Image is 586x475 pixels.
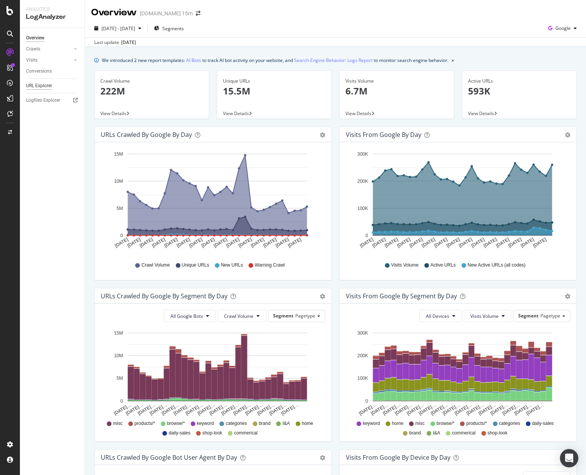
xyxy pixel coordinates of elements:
[468,110,494,117] span: View Details
[391,262,419,268] span: Visits Volume
[26,56,72,64] a: Visits
[234,430,257,436] span: commerical
[452,430,475,436] span: commerical
[259,420,271,427] span: brand
[120,399,123,404] text: 0
[363,420,380,427] span: keyword
[26,67,79,75] a: Conversions
[102,56,449,64] div: We introduced 2 new report templates: to track AI bot activity on your website, and to monitor se...
[100,110,126,117] span: View Details
[151,237,166,249] text: [DATE]
[346,148,570,255] svg: A chart.
[392,420,403,427] span: home
[359,237,374,249] text: [DATE]
[365,399,368,404] text: 0
[91,6,137,19] div: Overview
[151,22,187,34] button: Segments
[134,420,155,427] span: products/*
[320,455,325,460] div: gear
[357,151,368,157] text: 300K
[346,328,570,417] div: A chart.
[26,67,52,75] div: Conversions
[164,310,216,322] button: All Google Bots
[200,237,216,249] text: [DATE]
[565,294,570,299] div: gear
[320,294,325,299] div: gear
[223,110,249,117] span: View Details
[197,420,214,427] span: keyword
[26,34,44,42] div: Overview
[186,56,201,64] a: AI Bots
[101,25,135,32] span: [DATE] - [DATE]
[419,310,462,322] button: All Devices
[221,262,243,268] span: New URLs
[464,310,511,322] button: Visits Volume
[433,430,440,436] span: I&A
[176,237,191,249] text: [DATE]
[483,237,498,249] text: [DATE]
[101,328,325,417] svg: A chart.
[114,237,129,249] text: [DATE]
[114,151,123,157] text: 15M
[507,237,523,249] text: [DATE]
[101,148,325,255] svg: A chart.
[532,420,554,427] span: daily-sales
[357,376,368,381] text: 100K
[495,237,510,249] text: [DATE]
[426,313,449,319] span: All Devices
[372,237,387,249] text: [DATE]
[545,22,580,34] button: Google
[116,206,123,211] text: 5M
[100,78,203,85] div: Crawl Volume
[384,237,399,249] text: [DATE]
[346,131,421,138] div: Visits from Google by day
[409,430,421,436] span: brand
[396,237,411,249] text: [DATE]
[26,13,79,21] div: LogAnalyzer
[223,78,326,85] div: Unique URLs
[114,179,123,184] text: 10M
[287,237,302,249] text: [DATE]
[26,82,79,90] a: URL Explorer
[499,420,520,427] span: categories
[294,56,373,64] a: Search Engine Behavior: Logs Report
[202,430,222,436] span: shop-look
[470,237,486,249] text: [DATE]
[273,312,293,319] span: Segment
[565,132,570,138] div: gear
[357,330,368,336] text: 300K
[560,449,578,467] div: Open Intercom Messenger
[225,237,241,249] text: [DATE]
[170,313,203,319] span: All Google Bots
[114,353,123,358] text: 10M
[346,292,457,300] div: Visits from Google By Segment By Day
[120,233,123,238] text: 0
[223,85,326,98] p: 15.5M
[196,11,200,16] div: arrow-right-arrow-left
[346,454,450,461] div: Visits From Google By Device By Day
[100,85,203,98] p: 222M
[466,420,487,427] span: products/*
[140,10,193,17] div: [DOMAIN_NAME] 15m
[167,420,185,427] span: browse/*
[365,233,368,238] text: 0
[488,430,507,436] span: shop-look
[262,237,278,249] text: [DATE]
[320,132,325,138] div: gear
[345,78,448,85] div: Visits Volume
[450,55,456,66] button: close banner
[470,313,499,319] span: Visits Volume
[121,39,136,46] div: [DATE]
[433,237,449,249] text: [DATE]
[357,353,368,358] text: 200K
[295,312,315,319] span: Pagetype
[91,22,144,34] button: [DATE] - [DATE]
[188,237,203,249] text: [DATE]
[468,262,525,268] span: New Active URLs (all codes)
[415,420,425,427] span: misc
[94,56,577,64] div: info banner
[26,6,79,13] div: Analytics
[163,237,178,249] text: [DATE]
